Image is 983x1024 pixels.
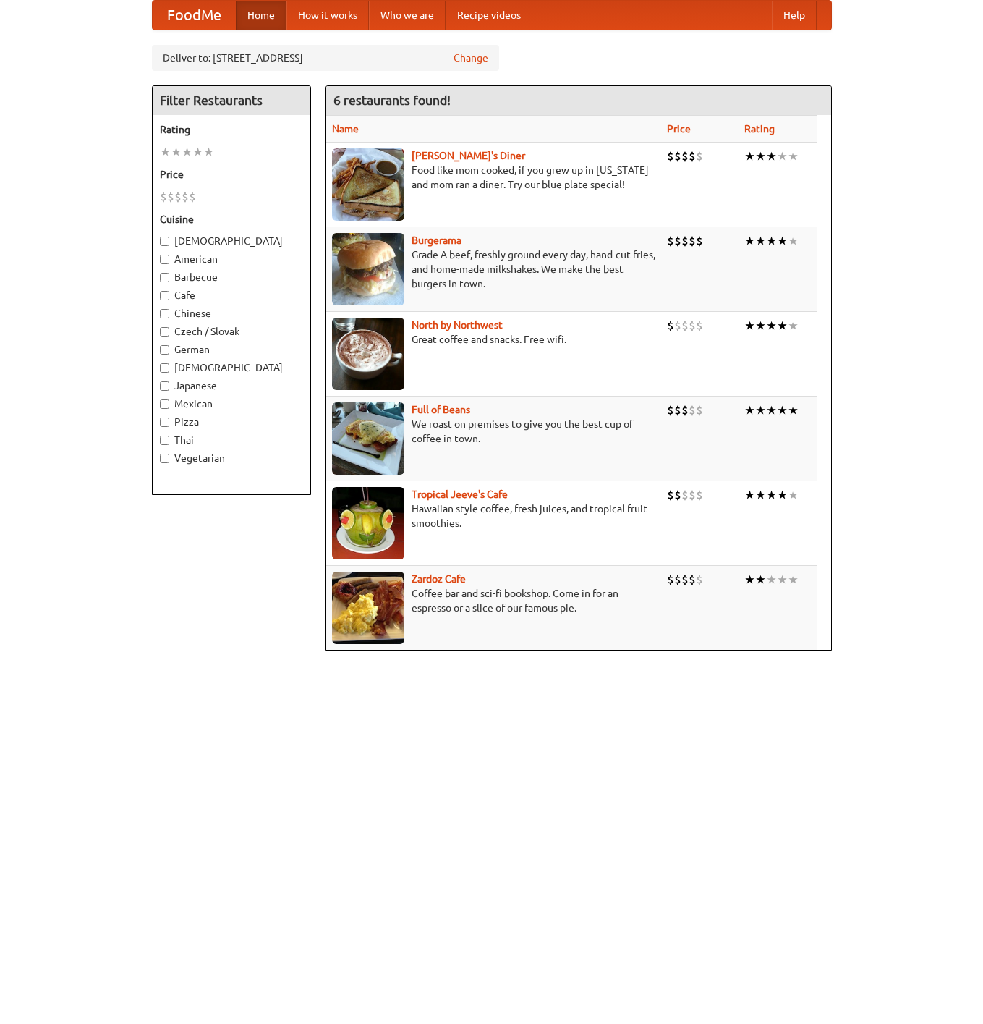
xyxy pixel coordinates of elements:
[332,318,404,390] img: north.jpg
[744,572,755,588] li: ★
[667,233,674,249] li: $
[412,488,508,500] a: Tropical Jeeve's Cafe
[160,309,169,318] input: Chinese
[160,324,303,339] label: Czech / Slovak
[167,189,174,205] li: $
[333,93,451,107] ng-pluralize: 6 restaurants found!
[174,189,182,205] li: $
[160,378,303,393] label: Japanese
[667,148,674,164] li: $
[788,487,799,503] li: ★
[332,123,359,135] a: Name
[160,270,303,284] label: Barbecue
[160,360,303,375] label: [DEMOGRAPHIC_DATA]
[160,122,303,137] h5: Rating
[696,148,703,164] li: $
[667,123,691,135] a: Price
[788,318,799,334] li: ★
[412,404,470,415] a: Full of Beans
[160,291,169,300] input: Cafe
[160,327,169,337] input: Czech / Slovak
[681,402,689,418] li: $
[667,487,674,503] li: $
[681,487,689,503] li: $
[744,233,755,249] li: ★
[153,1,236,30] a: FoodMe
[667,318,674,334] li: $
[689,487,696,503] li: $
[160,399,169,409] input: Mexican
[332,233,404,305] img: burgerama.jpg
[160,397,303,411] label: Mexican
[681,572,689,588] li: $
[777,318,788,334] li: ★
[160,212,303,227] h5: Cuisine
[744,402,755,418] li: ★
[681,318,689,334] li: $
[696,402,703,418] li: $
[689,148,696,164] li: $
[674,233,681,249] li: $
[777,572,788,588] li: ★
[160,381,169,391] input: Japanese
[160,288,303,302] label: Cafe
[772,1,817,30] a: Help
[788,402,799,418] li: ★
[788,148,799,164] li: ★
[788,572,799,588] li: ★
[777,148,788,164] li: ★
[236,1,286,30] a: Home
[777,487,788,503] li: ★
[160,451,303,465] label: Vegetarian
[192,144,203,160] li: ★
[160,167,303,182] h5: Price
[766,318,777,334] li: ★
[755,233,766,249] li: ★
[182,189,189,205] li: $
[766,233,777,249] li: ★
[412,234,461,246] a: Burgerama
[674,148,681,164] li: $
[674,318,681,334] li: $
[332,417,655,446] p: We roast on premises to give you the best cup of coffee in town.
[412,150,525,161] b: [PERSON_NAME]'s Diner
[689,402,696,418] li: $
[674,487,681,503] li: $
[160,273,169,282] input: Barbecue
[160,345,169,355] input: German
[160,436,169,445] input: Thai
[755,572,766,588] li: ★
[412,573,466,585] a: Zardoz Cafe
[332,487,404,559] img: jeeves.jpg
[153,86,310,115] h4: Filter Restaurants
[369,1,446,30] a: Who we are
[777,402,788,418] li: ★
[332,502,655,530] p: Hawaiian style coffee, fresh juices, and tropical fruit smoothies.
[696,318,703,334] li: $
[755,487,766,503] li: ★
[182,144,192,160] li: ★
[332,163,655,192] p: Food like mom cooked, if you grew up in [US_STATE] and mom ran a diner. Try our blue plate special!
[788,233,799,249] li: ★
[412,319,503,331] a: North by Northwest
[332,402,404,475] img: beans.jpg
[160,306,303,321] label: Chinese
[777,233,788,249] li: ★
[332,247,655,291] p: Grade A beef, freshly ground every day, hand-cut fries, and home-made milkshakes. We make the bes...
[744,123,775,135] a: Rating
[755,318,766,334] li: ★
[446,1,532,30] a: Recipe videos
[160,415,303,429] label: Pizza
[332,332,655,347] p: Great coffee and snacks. Free wifi.
[152,45,499,71] div: Deliver to: [STREET_ADDRESS]
[766,148,777,164] li: ★
[160,189,167,205] li: $
[744,148,755,164] li: ★
[171,144,182,160] li: ★
[454,51,488,65] a: Change
[755,402,766,418] li: ★
[332,148,404,221] img: sallys.jpg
